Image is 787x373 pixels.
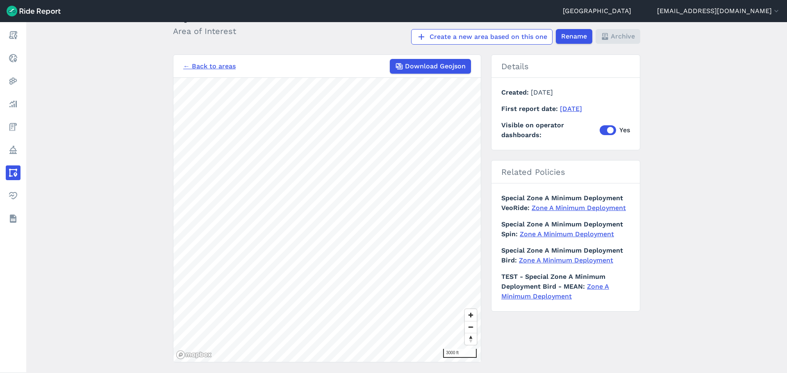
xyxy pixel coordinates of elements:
div: 3000 ft [443,349,477,358]
a: Zone A Minimum Deployment [532,204,626,212]
span: TEST - Special Zone A Minimum Deployment Bird - MEAN [501,273,605,290]
a: Zone A Minimum Deployment [520,230,614,238]
span: Special Zone A Minimum Deployment VeoRide [501,194,623,212]
h2: Details [491,55,640,78]
button: Download Geojson [390,59,471,74]
a: Mapbox logo [176,350,212,359]
label: Yes [600,125,630,135]
button: [EMAIL_ADDRESS][DOMAIN_NAME] [657,6,780,16]
a: Datasets [6,211,20,226]
span: Download Geojson [405,61,466,71]
a: ← Back to areas [183,61,236,71]
span: First report date [501,105,560,113]
img: Ride Report [7,6,61,16]
h2: Area of Interest [173,25,288,37]
a: Areas [6,165,20,180]
span: Special Zone A Minimum Deployment Spin [501,220,623,238]
button: Archive [596,29,640,44]
button: Zoom in [465,309,477,321]
span: Rename [561,32,587,41]
a: [DATE] [560,105,582,113]
span: Created [501,88,531,96]
span: Archive [611,32,635,41]
span: [DATE] [531,88,553,96]
button: Rename [556,29,592,44]
span: Special Zone A Minimum Deployment Bird [501,246,623,264]
button: Reset bearing to north [465,333,477,345]
a: Fees [6,120,20,134]
canvas: Map [173,78,481,362]
a: Health [6,188,20,203]
a: Analyze [6,97,20,111]
span: Visible on operator dashboards [501,120,600,140]
a: Report [6,28,20,43]
a: Realtime [6,51,20,66]
a: [GEOGRAPHIC_DATA] [563,6,631,16]
a: Heatmaps [6,74,20,88]
a: Policy [6,142,20,157]
a: Zone A Minimum Deployment [519,256,613,264]
h2: Related Policies [491,161,640,183]
a: Create a new area based on this one [411,29,553,45]
button: Zoom out [465,321,477,333]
